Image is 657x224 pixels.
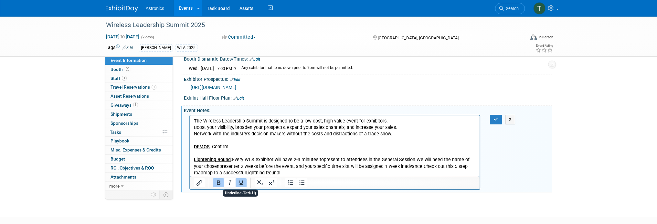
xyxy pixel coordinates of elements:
[184,106,552,114] div: Event Notes:
[533,2,546,15] img: Tiffany Branin
[111,156,125,161] span: Budget
[285,178,296,187] button: Numbered list
[538,35,553,40] div: In-Person
[233,96,244,101] a: Edit
[106,44,133,52] td: Tags
[105,110,173,119] a: Shipments
[255,178,266,187] button: Subscript
[495,3,525,14] a: Search
[111,138,129,143] span: Playbook
[105,56,173,65] a: Event Information
[4,42,41,47] u: Lightening Round
[105,65,173,74] a: Booth
[194,178,205,187] button: Insert/edit link
[106,5,138,12] img: ExhibitDay
[152,85,156,90] span: 1
[122,76,127,81] span: 1
[4,3,287,61] body: Rich Text Area. Press ALT-0 for help.
[217,66,236,71] span: 7:00 PM -
[105,155,173,163] a: Budget
[105,101,173,110] a: Giveaways1
[190,115,480,176] iframe: Rich Text Area
[224,178,235,187] button: Italic
[213,178,224,187] button: Bold
[535,44,553,47] div: Event Rating
[105,146,173,154] a: Misc. Expenses & Credits
[184,54,552,63] div: Booth Dismantle Dates/Times:
[111,93,149,99] span: Asset Reservations
[111,121,138,126] span: Sponsorships
[266,178,277,187] button: Superscript
[110,130,121,135] span: Tasks
[236,178,247,187] button: Underline
[530,34,537,40] img: Format-Inperson.png
[111,84,156,90] span: Travel Reservations
[378,35,459,40] span: [GEOGRAPHIC_DATA], [GEOGRAPHIC_DATA]
[159,190,173,199] td: Toggle Event Tabs
[141,35,154,39] span: (2 days)
[106,34,140,40] span: [DATE] [DATE]
[238,65,353,72] td: Any exhibitor that tears down prior to 7pm will not be permitted.
[111,174,136,180] span: Attachments
[234,66,236,71] span: ?
[220,34,258,41] button: Committed
[504,6,519,11] span: Search
[139,44,173,51] div: [PERSON_NAME]
[111,147,161,152] span: Misc. Expenses & Credits
[230,77,240,82] a: Edit
[105,83,173,92] a: Travel Reservations1
[111,102,138,108] span: Giveaways
[105,128,173,137] a: Tasks
[109,183,120,189] span: more
[133,102,138,107] span: 1
[111,165,154,170] span: ROI, Objectives & ROO
[105,173,173,181] a: Attachments
[111,67,131,72] span: Booth
[124,67,131,72] span: Booth not reserved yet
[105,164,173,172] a: ROI, Objectives & ROO
[201,65,214,72] td: [DATE]
[4,42,42,47] b: :
[105,92,173,101] a: Asset Reservations
[249,57,260,62] a: Edit
[122,45,133,50] a: Edit
[4,3,286,35] p: The Wireless Leadership Summit is designed to be a low-cost, high-value event for exhibitors. Boo...
[104,19,515,31] div: Wireless Leadership Summit 2025
[4,29,20,34] b: DEMOS
[146,6,164,11] span: Astronics
[105,182,173,190] a: more
[111,112,132,117] span: Shipments
[184,74,552,83] div: Exhibitor Prospectus:
[191,85,236,90] a: [URL][DOMAIN_NAME]
[111,58,147,63] span: Event Information
[111,76,127,81] span: Staff
[296,178,307,187] button: Bullet list
[175,44,197,51] div: WLA 2025
[105,137,173,145] a: Playbook
[184,93,552,102] div: Exhibit Hall Floor Plan:
[189,65,201,72] td: Wed.
[148,190,160,199] td: Personalize Event Tab Strip
[487,34,553,43] div: Event Format
[120,34,126,39] span: to
[105,119,173,128] a: Sponsorships
[4,41,286,61] p: Every WLS exhibitor will have 2-3 minutes to present to attendees in the General Session. We will...
[105,74,173,83] a: Staff1
[505,115,515,124] button: X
